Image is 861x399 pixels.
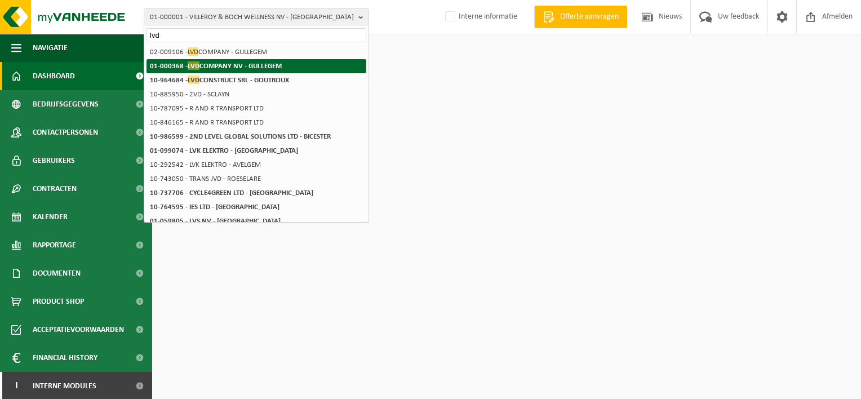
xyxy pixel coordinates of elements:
[144,8,369,25] button: 01-000001 - VILLEROY & BOCH WELLNESS NV - [GEOGRAPHIC_DATA]
[33,34,68,62] span: Navigatie
[150,218,281,225] strong: 01-059805 - LVS NV - [GEOGRAPHIC_DATA]
[147,28,366,42] input: Zoeken naar gekoppelde vestigingen
[188,76,199,84] span: LVD
[33,316,124,344] span: Acceptatievoorwaarden
[188,61,199,70] span: LVD
[33,90,99,118] span: Bedrijfsgegevens
[557,11,622,23] span: Offerte aanvragen
[33,203,68,231] span: Kalender
[33,175,77,203] span: Contracten
[147,116,366,130] li: 10-846165 - R AND R TRANSPORT LTD
[33,118,98,147] span: Contactpersonen
[150,133,331,140] strong: 10-986599 - 2ND LEVEL GLOBAL SOLUTIONS LTD - BICESTER
[534,6,627,28] a: Offerte aanvragen
[443,8,517,25] label: Interne informatie
[33,147,75,175] span: Gebruikers
[147,158,366,172] li: 10-292542 - LVK ELEKTRO - AVELGEM
[147,45,366,59] li: 02-009106 - COMPANY - GULLEGEM
[147,101,366,116] li: 10-787095 - R AND R TRANSPORT LTD
[150,189,313,197] strong: 10-737706 - CYCLE4GREEN LTD - [GEOGRAPHIC_DATA]
[188,47,198,56] span: LVD
[150,203,279,211] strong: 10-764595 - IES LTD - [GEOGRAPHIC_DATA]
[33,62,75,90] span: Dashboard
[150,76,289,84] strong: 10-964684 - CONSTRUCT SRL - GOUTROUX
[147,172,366,186] li: 10-743050 - TRANS JVD - ROESELARE
[150,61,282,70] strong: 01-000368 - COMPANY NV - GULLEGEM
[33,231,76,259] span: Rapportage
[33,344,97,372] span: Financial History
[147,87,366,101] li: 10-885950 - 2VD - SCLAYN
[150,9,354,26] span: 01-000001 - VILLEROY & BOCH WELLNESS NV - [GEOGRAPHIC_DATA]
[33,287,84,316] span: Product Shop
[150,147,298,154] strong: 01-099074 - LVK ELEKTRO - [GEOGRAPHIC_DATA]
[33,259,81,287] span: Documenten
